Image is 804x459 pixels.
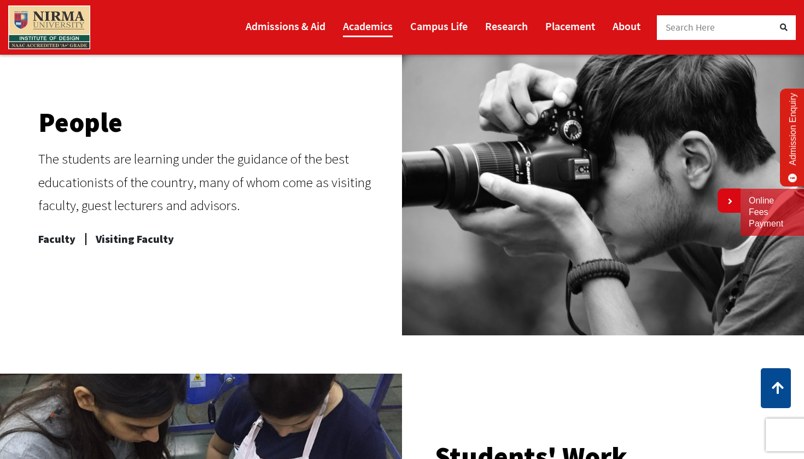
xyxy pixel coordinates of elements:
a: Research [485,15,528,37]
a: Placement [545,15,595,37]
a: Visiting Faculty [96,228,174,250]
a: Admissions & Aid [246,15,325,37]
a: Academics [343,15,393,37]
span: Search Here [666,21,715,33]
img: main_logo [8,5,90,49]
div: The students are learning under the guidance of the best educationists of the country, many of wh... [38,147,386,217]
h2: People [38,109,386,136]
a: About [613,15,640,37]
a: Faculty [38,228,75,250]
a: Campus Life [410,15,468,37]
a: Online Fees Payment [749,195,796,229]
